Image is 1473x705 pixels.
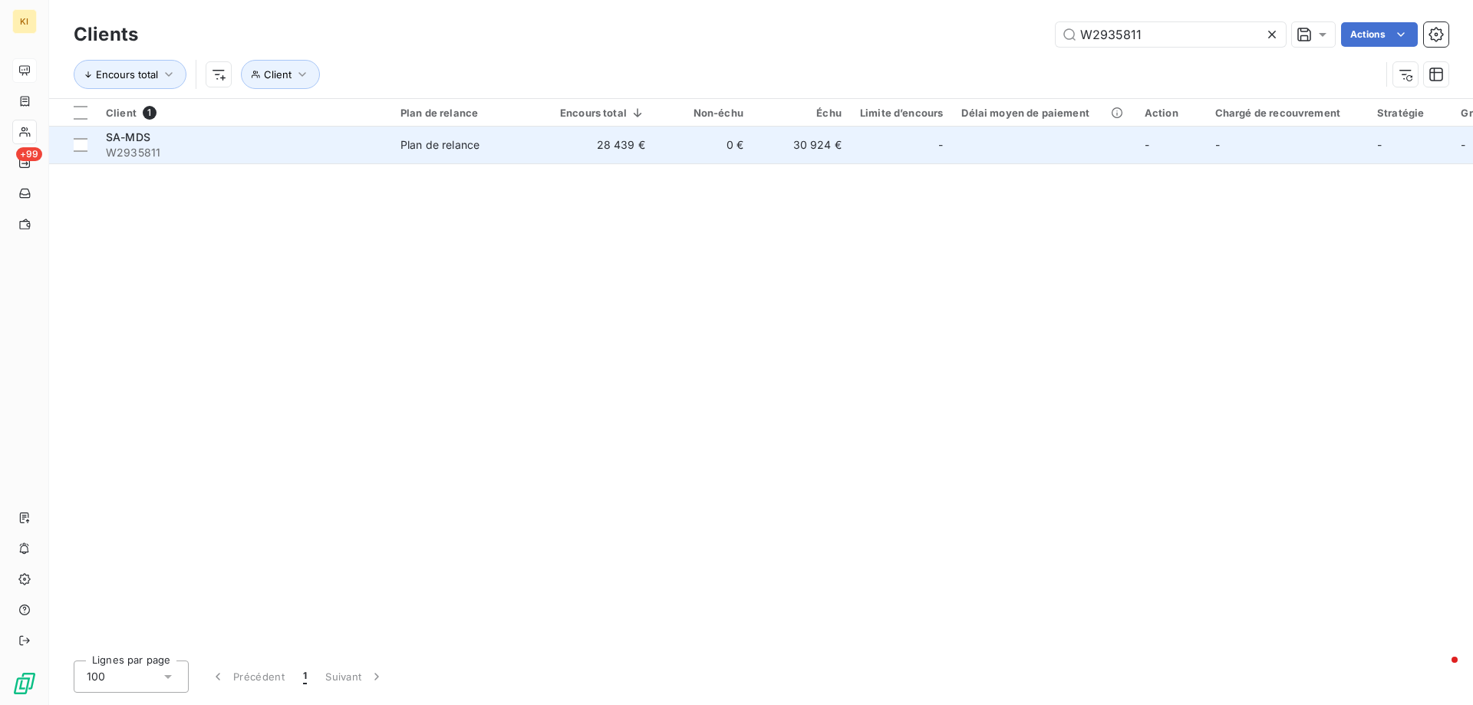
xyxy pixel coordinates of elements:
span: 1 [303,669,307,684]
div: Limite d’encours [860,107,943,119]
h3: Clients [74,21,138,48]
button: 1 [294,661,316,693]
div: Encours total [560,107,645,119]
div: Échu [762,107,842,119]
button: Encours total [74,60,186,89]
button: Suivant [316,661,394,693]
td: 0 € [654,127,753,163]
td: 30 924 € [753,127,851,163]
span: W2935811 [106,145,382,160]
span: Client [264,68,292,81]
span: - [938,137,943,153]
iframe: Intercom live chat [1421,653,1458,690]
button: Précédent [201,661,294,693]
span: Encours total [96,68,158,81]
span: +99 [16,147,42,161]
span: 100 [87,669,105,684]
span: SA-MDS [106,130,150,143]
div: Plan de relance [400,107,542,119]
span: - [1461,138,1465,151]
span: - [1145,138,1149,151]
input: Rechercher [1056,22,1286,47]
div: Stratégie [1377,107,1442,119]
span: Client [106,107,137,119]
img: Logo LeanPay [12,671,37,696]
button: Actions [1341,22,1418,47]
div: Délai moyen de paiement [961,107,1125,119]
div: Plan de relance [400,137,479,153]
button: Client [241,60,320,89]
div: KI [12,9,37,34]
td: 28 439 € [551,127,654,163]
span: - [1215,138,1220,151]
div: Action [1145,107,1197,119]
span: 1 [143,106,157,120]
div: Non-échu [664,107,743,119]
span: - [1377,138,1382,151]
div: Chargé de recouvrement [1215,107,1359,119]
